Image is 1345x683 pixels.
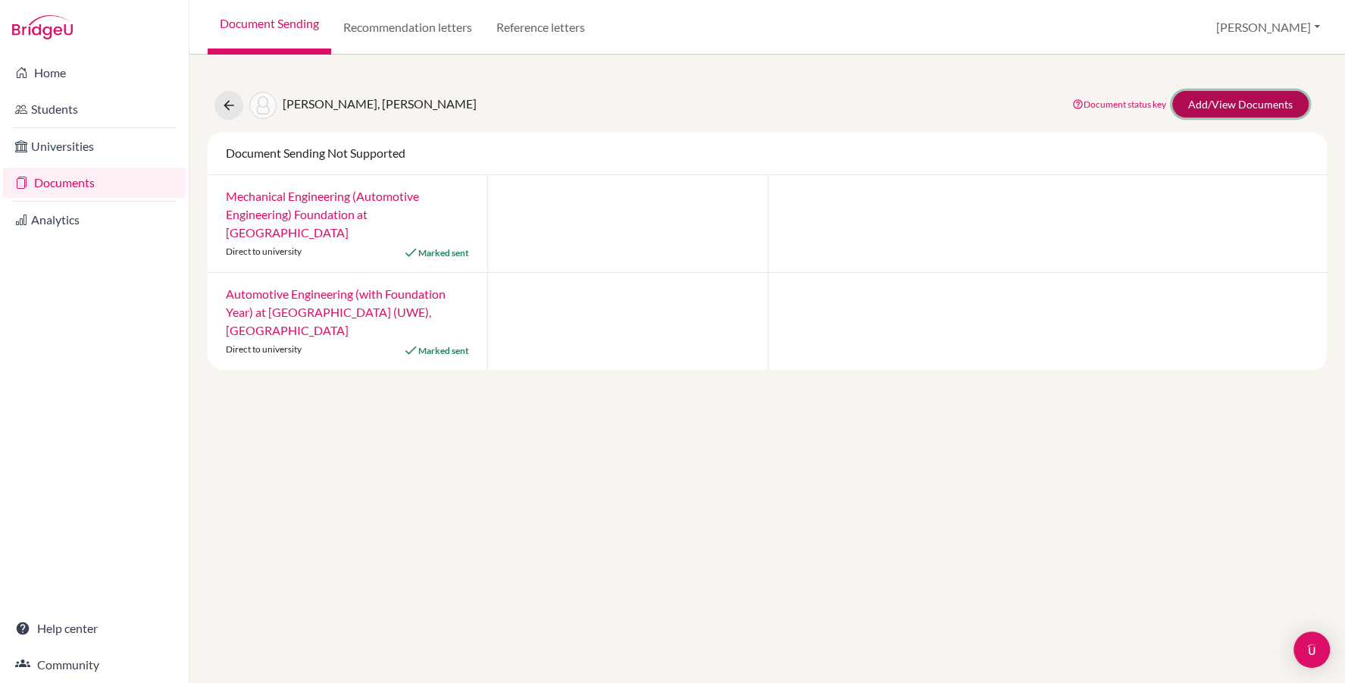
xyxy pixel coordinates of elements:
[3,168,186,198] a: Documents
[226,246,302,257] span: Direct to university
[1072,99,1166,110] a: Document status key
[1172,91,1309,117] a: Add/View Documents
[418,345,469,356] span: Marked sent
[3,131,186,161] a: Universities
[3,205,186,235] a: Analytics
[226,189,419,240] a: Mechanical Engineering (Automotive Engineering) Foundation at [GEOGRAPHIC_DATA]
[3,94,186,124] a: Students
[226,343,302,355] span: Direct to university
[3,58,186,88] a: Home
[1293,631,1330,668] div: Open Intercom Messenger
[226,287,446,337] a: Automotive Engineering (with Foundation Year) at [GEOGRAPHIC_DATA] (UWE), [GEOGRAPHIC_DATA]
[12,15,73,39] img: Bridge-U
[283,96,477,111] span: [PERSON_NAME], [PERSON_NAME]
[418,247,469,258] span: Marked sent
[1209,13,1327,42] button: [PERSON_NAME]
[226,146,405,160] span: Document Sending Not Supported
[3,650,186,680] a: Community
[3,613,186,644] a: Help center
